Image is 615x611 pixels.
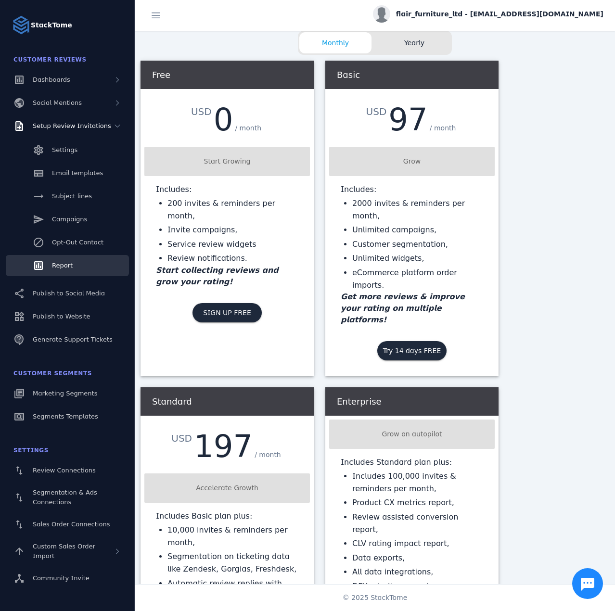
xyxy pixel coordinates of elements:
li: Review notifications. [167,252,298,265]
span: flair_furniture_ltd - [EMAIL_ADDRESS][DOMAIN_NAME] [396,9,603,19]
span: Email templates [52,169,103,177]
span: Opt-Out Contact [52,239,103,246]
span: Settings [52,146,77,153]
span: Setup Review Invitations [33,122,111,129]
p: Includes: [156,184,298,195]
span: Enterprise [337,396,382,407]
div: USD [171,431,194,446]
div: 97 [388,104,427,135]
li: CLV rating impact report, [352,537,483,550]
span: Try 14 days FREE [383,347,441,354]
a: Opt-Out Contact [6,232,129,253]
li: Includes 100,000 invites & reminders per month, [352,470,483,495]
span: Generate Support Tickets [33,336,113,343]
img: profile.jpg [373,5,390,23]
a: Subject lines [6,186,129,207]
a: Settings [6,140,129,161]
li: Unlimited widgets, [352,252,483,265]
span: Social Mentions [33,99,82,106]
li: Automatic review replies with ChatGPT AI, [167,577,298,602]
span: Custom Sales Order Import [33,543,95,560]
span: Publish to Social Media [33,290,105,297]
div: USD [366,104,389,119]
li: 200 invites & reminders per month, [167,197,298,222]
li: DFY priority support. [352,580,483,593]
div: 0 [214,104,233,135]
a: Review Connections [6,460,129,481]
span: Monthly [299,38,372,48]
a: Segmentation & Ads Connections [6,483,129,512]
p: Includes Standard plan plus: [341,457,483,468]
a: Email templates [6,163,129,184]
span: Basic [337,70,360,80]
strong: StackTome [31,20,72,30]
div: / month [253,448,283,462]
span: Publish to Website [33,313,90,320]
span: Campaigns [52,216,87,223]
span: Review Connections [33,467,96,474]
span: Dashboards [33,76,70,83]
a: Campaigns [6,209,129,230]
em: Get more reviews & improve your rating on multiple platforms! [341,292,465,324]
li: Data exports, [352,552,483,564]
span: Free [152,70,170,80]
li: Invite campaigns, [167,224,298,236]
span: © 2025 StackTome [343,593,408,603]
em: Start collecting reviews and grow your rating! [156,266,279,286]
img: Logo image [12,15,31,35]
li: Product CX metrics report, [352,496,483,509]
span: Segments Templates [33,413,98,420]
div: Grow [333,156,491,166]
span: Standard [152,396,192,407]
li: 10,000 invites & reminders per month, [167,524,298,548]
div: / month [428,121,458,135]
li: Unlimited campaigns, [352,224,483,236]
span: Sales Order Connections [33,521,110,528]
a: Publish to Website [6,306,129,327]
div: / month [233,121,263,135]
li: Review assisted conversion report, [352,511,483,535]
p: Includes: [341,184,483,195]
span: Subject lines [52,192,92,200]
span: Community Invite [33,574,90,582]
div: 197 [194,431,253,462]
button: SIGN UP FREE [192,303,262,322]
div: Start Growing [148,156,306,166]
button: flair_furniture_ltd - [EMAIL_ADDRESS][DOMAIN_NAME] [373,5,603,23]
span: Report [52,262,73,269]
a: Segments Templates [6,406,129,427]
li: Segmentation on ticketing data like Zendesk, Gorgias, Freshdesk, [167,550,298,575]
a: Sales Order Connections [6,514,129,535]
li: eCommerce platform order imports. [352,267,483,291]
div: USD [191,104,214,119]
a: Marketing Segments [6,383,129,404]
a: Publish to Social Media [6,283,129,304]
p: Includes Basic plan plus: [156,510,298,522]
span: Customer Reviews [13,56,87,63]
li: 2000 invites & reminders per month, [352,197,483,222]
span: SIGN UP FREE [203,309,251,316]
li: Service review widgets [167,238,298,251]
span: Settings [13,447,49,454]
span: Customer Segments [13,370,92,377]
li: All data integrations, [352,566,483,578]
a: Report [6,255,129,276]
li: Customer segmentation, [352,238,483,251]
div: Accelerate Growth [148,483,306,493]
span: Segmentation & Ads Connections [33,489,97,506]
div: Grow on autopilot [333,429,491,439]
button: Try 14 days FREE [377,341,447,360]
a: Community Invite [6,568,129,589]
span: Yearly [378,38,450,48]
a: Generate Support Tickets [6,329,129,350]
span: Marketing Segments [33,390,97,397]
